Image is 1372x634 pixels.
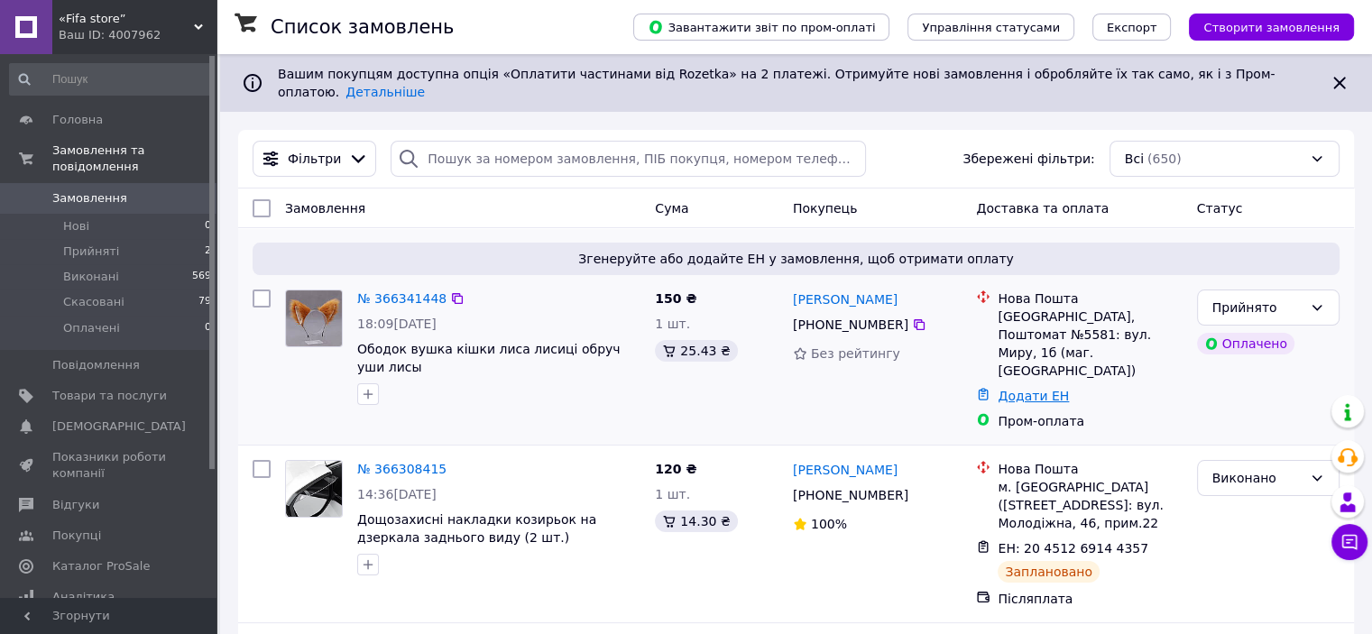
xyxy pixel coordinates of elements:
[288,150,341,168] span: Фільтри
[648,19,875,35] span: Завантажити звіт по пром-оплаті
[285,460,343,518] a: Фото товару
[391,141,866,177] input: Пошук за номером замовлення, ПІБ покупця, номером телефону, Email, номером накладної
[1125,150,1144,168] span: Всі
[63,218,89,234] span: Нові
[63,320,120,336] span: Оплачені
[357,342,621,374] a: Ободок вушка кішки лиса лисиці обруч уши лисы
[1212,298,1303,317] div: Прийнято
[52,418,186,435] span: [DEMOGRAPHIC_DATA]
[655,340,737,362] div: 25.43 ₴
[1147,152,1182,166] span: (650)
[52,497,99,513] span: Відгуки
[998,561,1100,583] div: Заплановано
[998,460,1182,478] div: Нова Пошта
[1197,333,1294,354] div: Оплачено
[63,243,119,260] span: Прийняті
[286,461,342,516] img: Фото товару
[260,250,1332,268] span: Згенеруйте або додайте ЕН у замовлення, щоб отримати оплату
[198,294,211,310] span: 79
[811,346,900,361] span: Без рейтингу
[1197,201,1243,216] span: Статус
[357,462,447,476] a: № 366308415
[63,269,119,285] span: Виконані
[907,14,1074,41] button: Управління статусами
[793,201,857,216] span: Покупець
[655,201,688,216] span: Cума
[1189,14,1354,41] button: Створити замовлення
[789,482,912,508] div: [PHONE_NUMBER]
[962,150,1094,168] span: Збережені фільтри:
[998,412,1182,430] div: Пром-оплата
[52,190,127,207] span: Замовлення
[357,487,437,501] span: 14:36[DATE]
[922,21,1060,34] span: Управління статусами
[52,112,103,128] span: Головна
[998,478,1182,532] div: м. [GEOGRAPHIC_DATA] ([STREET_ADDRESS]: вул. Молодіжна, 46, прим.22
[286,290,342,345] img: Фото товару
[1107,21,1157,34] span: Експорт
[655,510,737,532] div: 14.30 ₴
[52,589,115,605] span: Аналітика
[357,291,447,306] a: № 366341448
[633,14,889,41] button: Завантажити звіт по пром-оплаті
[1092,14,1172,41] button: Експорт
[52,142,216,175] span: Замовлення та повідомлення
[52,388,167,404] span: Товари та послуги
[271,16,454,38] h1: Список замовлень
[998,590,1182,608] div: Післяплата
[998,289,1182,308] div: Нова Пошта
[205,218,211,234] span: 0
[1212,468,1303,488] div: Виконано
[52,558,150,574] span: Каталог ProSale
[278,67,1275,99] span: Вашим покупцям доступна опція «Оплатити частинами від Rozetka» на 2 платежі. Отримуйте нові замов...
[59,11,194,27] span: «Fifa store”
[285,201,365,216] span: Замовлення
[1171,19,1354,33] a: Створити замовлення
[357,512,596,545] a: Дощозахисні накладки козирьок на дзеркала заднього виду (2 шт.)
[976,201,1109,216] span: Доставка та оплата
[9,63,213,96] input: Пошук
[192,269,211,285] span: 569
[52,449,167,482] span: Показники роботи компанії
[59,27,216,43] div: Ваш ID: 4007962
[52,357,140,373] span: Повідомлення
[52,528,101,544] span: Покупці
[1203,21,1340,34] span: Створити замовлення
[205,243,211,260] span: 2
[285,289,343,347] a: Фото товару
[998,308,1182,380] div: [GEOGRAPHIC_DATA], Поштомат №5581: вул. Миру, 1б (маг. [GEOGRAPHIC_DATA])
[793,461,898,479] a: [PERSON_NAME]
[655,291,696,306] span: 150 ₴
[345,85,425,99] a: Детальніше
[357,317,437,331] span: 18:09[DATE]
[205,320,211,336] span: 0
[63,294,124,310] span: Скасовані
[793,290,898,308] a: [PERSON_NAME]
[789,312,912,337] div: [PHONE_NUMBER]
[998,541,1148,556] span: ЕН: 20 4512 6914 4357
[655,487,690,501] span: 1 шт.
[655,462,696,476] span: 120 ₴
[1331,524,1367,560] button: Чат з покупцем
[655,317,690,331] span: 1 шт.
[998,389,1069,403] a: Додати ЕН
[811,517,847,531] span: 100%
